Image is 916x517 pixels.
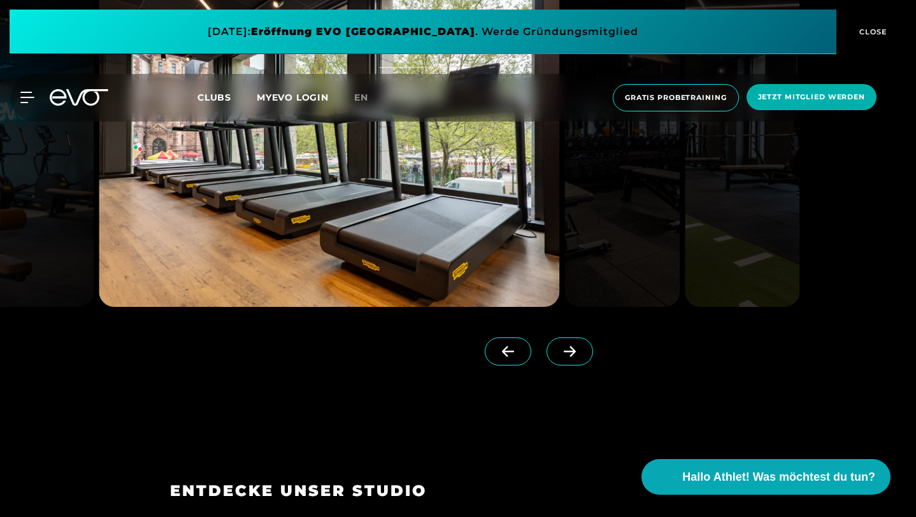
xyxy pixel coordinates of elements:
a: en [354,90,383,105]
span: Jetzt Mitglied werden [758,92,865,103]
span: Gratis Probetraining [625,92,727,103]
a: Jetzt Mitglied werden [743,84,880,111]
span: Clubs [197,92,231,103]
span: en [354,92,368,103]
a: MYEVO LOGIN [257,92,329,103]
a: Gratis Probetraining [609,84,743,111]
span: Hallo Athlet! Was möchtest du tun? [682,469,875,486]
button: CLOSE [836,10,906,54]
a: Clubs [197,91,257,103]
h3: ENTDECKE UNSER STUDIO [170,481,440,500]
span: CLOSE [856,26,887,38]
button: Hallo Athlet! Was möchtest du tun? [641,459,891,495]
